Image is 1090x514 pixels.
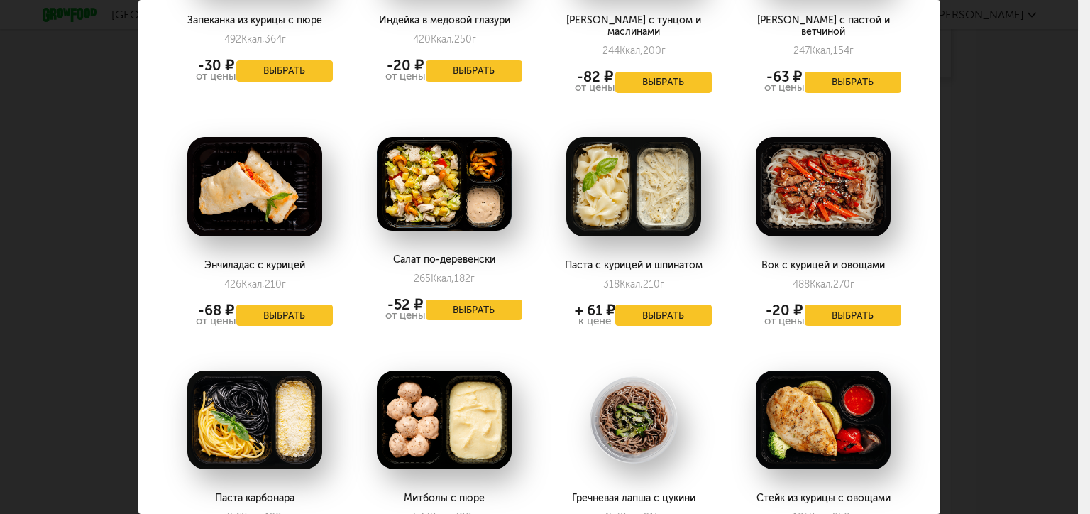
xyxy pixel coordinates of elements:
div: Индейка в медовой глазури [366,15,522,26]
div: -30 ₽ [196,60,236,71]
img: big_f6JOkPeOcEAJwXpo.png [187,137,322,236]
button: Выбрать [805,305,901,326]
div: + 61 ₽ [575,305,615,316]
div: от цены [385,310,426,321]
img: big_NCBp2JHghsUOpNeG.png [377,371,512,470]
img: big_npDwGPDQNpctKN0o.png [566,137,701,236]
span: Ккал, [241,33,265,45]
button: Выбрать [615,305,712,326]
div: Стейк из курицы с овощами [745,493,901,504]
div: 426 210 [224,278,286,290]
span: Ккал, [620,278,643,290]
div: Митболы с пюре [366,493,522,504]
img: big_3p7Sl9ZsbvRH9M43.png [756,137,891,236]
button: Выбрать [426,300,522,321]
div: 244 200 [602,45,666,57]
div: Салат по-деревенски [366,254,522,266]
span: Ккал, [431,33,454,45]
div: 265 182 [414,273,475,285]
img: big_dlzRidLtODaQv45B.png [566,371,701,470]
button: Выбрать [615,72,712,93]
div: 492 364 [224,33,286,45]
div: от цены [764,82,805,93]
img: big_EAYMzwROYyD6Eoip.png [377,137,512,231]
button: Выбрать [426,60,522,82]
div: Вок с курицей и овощами [745,260,901,271]
span: Ккал, [810,45,833,57]
div: 318 210 [603,278,664,290]
div: от цены [196,71,236,82]
span: г [660,278,664,290]
span: Ккал, [241,278,265,290]
div: 247 154 [793,45,854,57]
span: Ккал, [810,278,833,290]
span: г [470,273,475,285]
span: г [282,278,286,290]
div: -82 ₽ [575,71,615,82]
div: 488 270 [793,278,854,290]
div: от цены [764,316,805,327]
span: Ккал, [431,273,454,285]
div: -63 ₽ [764,71,805,82]
span: г [282,33,286,45]
div: -20 ₽ [385,60,426,71]
span: г [661,45,666,57]
div: к цене [575,316,615,327]
div: -20 ₽ [764,305,805,316]
button: Выбрать [236,305,333,326]
div: -52 ₽ [385,299,426,310]
div: [PERSON_NAME] с пастой и ветчиной [745,15,901,38]
button: Выбрать [236,60,333,82]
span: г [472,33,476,45]
span: г [850,278,854,290]
div: -68 ₽ [196,305,236,316]
img: big_CLtsM1X5VHbWb7Nr.png [756,371,891,470]
div: 420 250 [413,33,476,45]
div: от цены [196,316,236,327]
div: Паста карбонара [177,493,332,504]
button: Выбрать [805,72,901,93]
div: Паста с курицей и шпинатом [556,260,711,271]
div: от цены [575,82,615,93]
span: Ккал, [620,45,643,57]
img: big_HWXF6JoTnzpG87aU.png [187,371,322,470]
div: Энчиладас с курицей [177,260,332,271]
div: Гречневая лапша с цукини [556,493,711,504]
div: [PERSON_NAME] с тунцом и маслинами [556,15,711,38]
div: от цены [385,71,426,82]
div: Запеканка из курицы с пюре [177,15,332,26]
span: г [849,45,854,57]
